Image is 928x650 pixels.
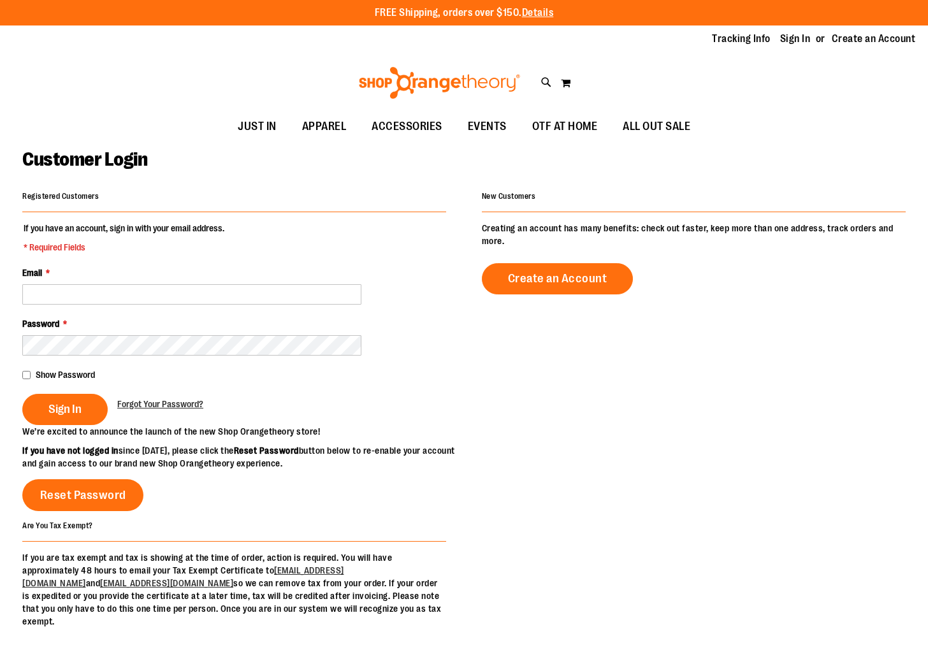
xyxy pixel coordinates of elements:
span: ACCESSORIES [372,112,442,141]
a: Forgot Your Password? [117,398,203,410]
span: Customer Login [22,148,147,170]
span: Sign In [48,402,82,416]
p: FREE Shipping, orders over $150. [375,6,554,20]
a: [EMAIL_ADDRESS][DOMAIN_NAME] [100,578,233,588]
legend: If you have an account, sign in with your email address. [22,222,226,254]
strong: Are You Tax Exempt? [22,521,93,530]
p: If you are tax exempt and tax is showing at the time of order, action is required. You will have ... [22,551,446,628]
a: Create an Account [832,32,916,46]
span: Forgot Your Password? [117,399,203,409]
strong: If you have not logged in [22,445,119,456]
p: We’re excited to announce the launch of the new Shop Orangetheory store! [22,425,464,438]
strong: Registered Customers [22,192,99,201]
img: Shop Orangetheory [357,67,522,99]
span: ALL OUT SALE [623,112,690,141]
span: EVENTS [468,112,507,141]
span: Create an Account [508,271,607,285]
a: Sign In [780,32,811,46]
a: Details [522,7,554,18]
span: APPAREL [302,112,347,141]
a: Create an Account [482,263,634,294]
strong: New Customers [482,192,536,201]
span: Show Password [36,370,95,380]
p: since [DATE], please click the button below to re-enable your account and gain access to our bran... [22,444,464,470]
a: Reset Password [22,479,143,511]
strong: Reset Password [234,445,299,456]
span: Email [22,268,42,278]
span: * Required Fields [24,241,224,254]
a: Tracking Info [712,32,771,46]
span: Reset Password [40,488,126,502]
span: JUST IN [238,112,277,141]
span: Password [22,319,59,329]
p: Creating an account has many benefits: check out faster, keep more than one address, track orders... [482,222,906,247]
span: OTF AT HOME [532,112,598,141]
button: Sign In [22,394,108,425]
